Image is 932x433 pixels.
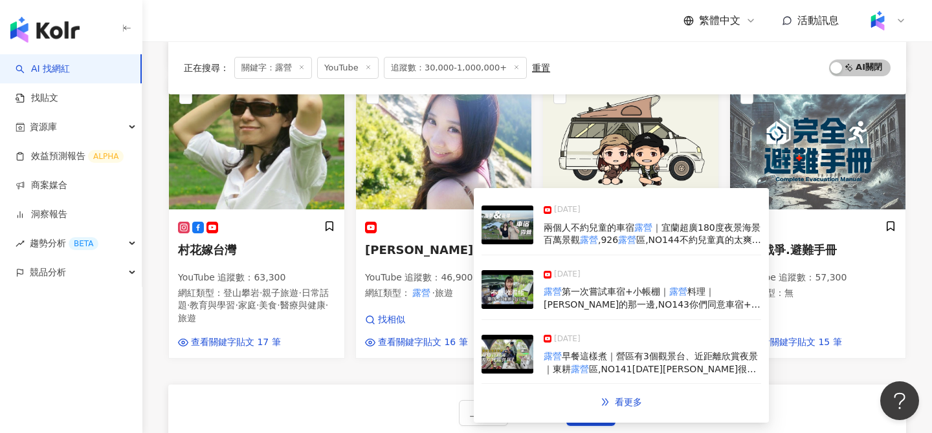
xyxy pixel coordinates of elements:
[729,79,906,359] a: KOL Avatar完全戰爭.避難手冊YouTube 追蹤數：57,300網紅類型：無查看關鍵字貼文 15 筆
[16,208,67,221] a: 洞察報告
[470,408,497,418] span: 上一頁
[739,271,896,284] p: YouTube 追蹤數 ： 57,300
[184,63,229,73] span: 正在搜尋 ：
[16,150,124,163] a: 效益預測報告ALPHA
[365,243,473,257] span: [PERSON_NAME]
[618,235,636,245] mark: 露營
[544,351,758,374] span: 早餐這樣煮｜營區有3個觀景台、近距離欣賞夜景｜東耕
[752,336,842,349] span: 查看關鍵字貼文 15 筆
[669,286,687,297] mark: 露營
[378,313,405,326] span: 找相似
[880,381,919,420] iframe: Help Scout Beacon - Open
[190,300,235,310] span: 教育與學習
[277,300,280,310] span: ·
[699,14,740,28] span: 繁體中文
[30,229,98,258] span: 趨勢分析
[432,288,435,298] span: ·
[365,313,468,326] a: 找相似
[187,300,190,310] span: ·
[169,80,344,209] img: KOL Avatar
[634,222,652,233] mark: 露營
[356,80,531,209] img: KOL Avatar
[365,336,468,349] a: 查看關鍵字貼文 16 筆
[30,258,66,287] span: 競品分析
[571,364,589,374] mark: 露營
[544,235,761,258] span: 區,NO144不約兒童真的太爽了！其實
[544,364,756,412] span: 區,NO141[DATE][PERSON_NAME]很認真的做了[PERSON_NAME]早餐！然後這兒[PERSON_NAME]的也太大了吧，如果好天氣應該很優的團
[10,17,80,43] img: logo
[482,270,533,309] img: post-image
[797,14,839,26] span: 活動訊息
[562,286,669,297] span: 第一次嘗試車宿+小帳棚｜
[234,57,312,79] span: 關鍵字：露營
[298,288,301,298] span: ·
[580,235,598,245] mark: 露營
[554,204,581,216] span: [DATE]
[223,288,260,298] span: 登山攀岩
[482,335,533,374] img: post-image
[178,271,335,284] p: YouTube 追蹤數 ： 63,300
[191,336,281,349] span: 查看關鍵字貼文 17 筆
[601,397,610,407] span: double-right
[739,287,896,300] p: 網紅類型 ： 無
[532,63,550,73] div: 重置
[598,235,618,245] span: ,926
[587,389,656,415] a: double-right看更多
[730,80,905,209] img: KOL Avatar
[16,239,25,248] span: rise
[554,333,581,346] span: [DATE]
[262,288,298,298] span: 親子旅遊
[435,288,453,298] span: 旅遊
[384,57,527,79] span: 追蹤數：30,000-1,000,000+
[280,300,326,310] span: 醫療與健康
[256,300,259,310] span: ·
[168,79,345,359] a: KOL Avatar村花嫁台灣YouTube 追蹤數：63,300網紅類型：登山攀岩·親子旅遊·日常話題·教育與學習·家庭·美食·醫療與健康·旅遊查看關鍵字貼文 17 筆
[16,63,70,76] a: searchAI 找網紅
[355,79,532,359] a: KOL Avatar[PERSON_NAME]YouTube 追蹤數：46,900網紅類型：露營·旅遊找相似查看關鍵字貼文 16 筆
[365,271,522,284] p: YouTube 追蹤數 ： 46,900
[543,80,718,209] img: KOL Avatar
[259,300,277,310] span: 美食
[238,300,256,310] span: 家庭
[544,222,760,246] span: ｜宜蘭超廣180度夜景海景百萬景觀
[544,222,634,233] span: 兩個人不約兒童的車宿
[69,237,98,250] div: BETA
[739,243,837,257] span: 完全戰爭.避難手冊
[30,112,57,142] span: 資源庫
[459,400,508,426] button: 上一頁
[482,206,533,244] img: post-image
[410,286,432,300] mark: 露營
[326,300,328,310] span: ·
[235,300,238,310] span: ·
[615,397,642,407] span: 看更多
[260,288,262,298] span: ·
[178,313,196,323] span: 旅遊
[178,336,281,349] a: 查看關鍵字貼文 17 筆
[378,336,468,349] span: 查看關鍵字貼文 16 筆
[16,179,67,192] a: 商案媒合
[317,57,379,79] span: YouTube
[739,336,842,349] a: 查看關鍵字貼文 15 筆
[544,351,562,361] mark: 露營
[554,268,581,281] span: [DATE]
[544,286,562,297] mark: 露營
[16,92,58,105] a: 找貼文
[365,287,522,300] p: 網紅類型 ：
[178,287,335,325] p: 網紅類型 ：
[865,8,890,33] img: Kolr%20app%20icon%20%281%29.png
[178,243,236,257] span: 村花嫁台灣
